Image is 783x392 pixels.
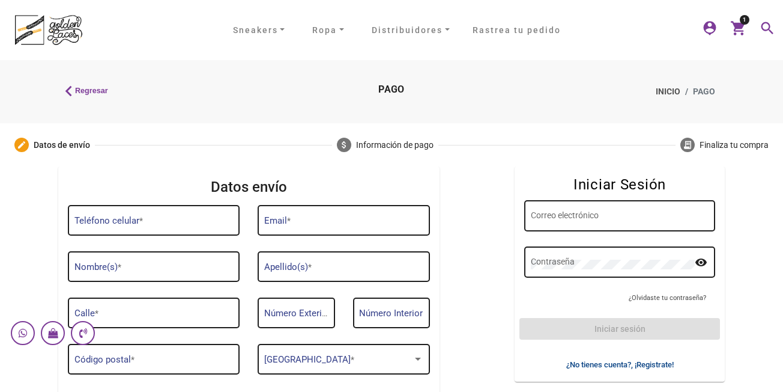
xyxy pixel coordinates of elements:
[10,12,88,48] a: logo
[656,85,680,98] a: Inicio
[683,140,692,150] mat-icon: receipt_long
[701,20,716,34] mat-icon: person_pin
[594,324,645,334] span: Iniciar sesión
[759,20,773,34] mat-icon: search
[566,360,674,369] a: ¿No tienes cuenta?, ¡Registrate!
[730,20,745,34] mat-icon: shopping_cart
[524,176,715,194] h3: Iniciar Sesión
[228,21,290,40] a: Sneakers
[629,294,706,302] span: ¿Olvidaste tu contraseña?
[10,7,88,52] img: logo
[356,139,434,152] div: Información de pago
[515,78,725,105] nav: breadcrumb
[680,85,715,98] li: PAGO
[34,139,90,152] div: Datos de envío
[339,140,349,150] mat-icon: attach_money
[700,139,769,152] div: Finaliza tu compra
[286,85,497,94] h2: PAGO
[519,318,720,340] button: Iniciar sesión
[307,21,349,40] a: Ropa
[17,140,26,150] mat-icon: create
[367,21,455,40] a: Distribuidores
[75,85,108,97] span: Regresar
[77,176,421,198] mat-card-title: Datos envío
[464,24,570,37] a: Rastrea tu pedido
[58,81,73,95] mat-icon: keyboard_arrow_left
[695,256,709,270] mat-icon: remove_red_eye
